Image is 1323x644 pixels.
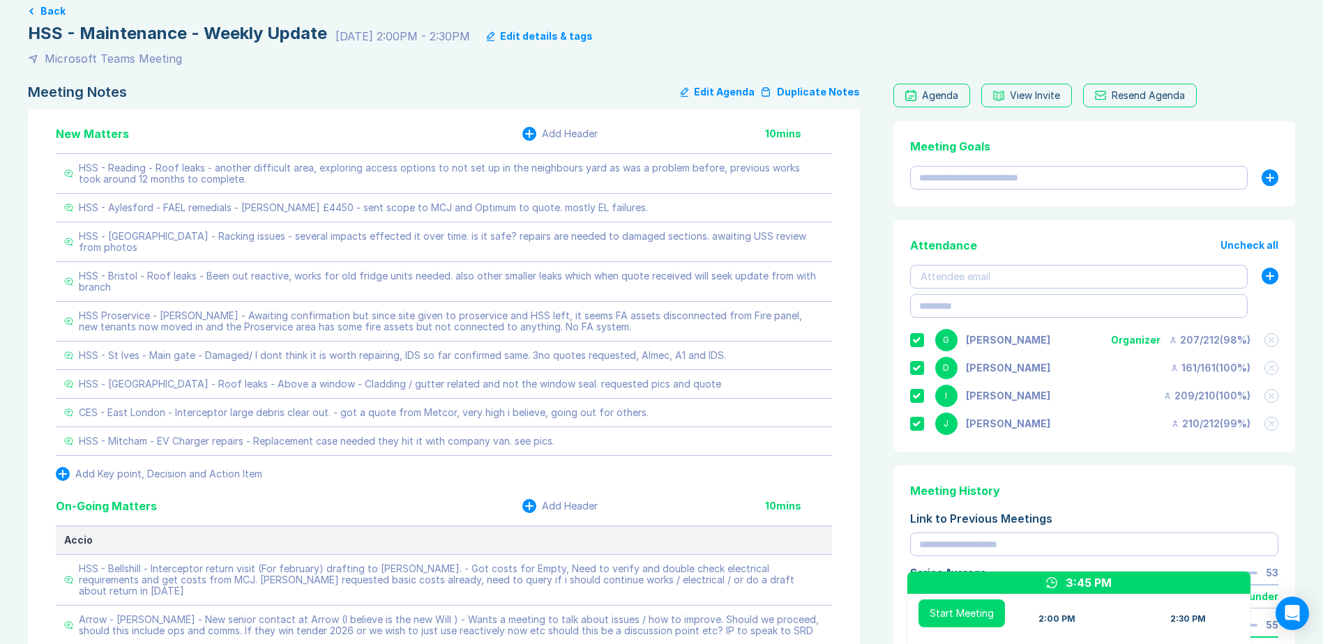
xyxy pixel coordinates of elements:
div: Add Header [542,500,598,512]
div: New Matters [56,125,129,142]
div: HSS - St Ives - Main gate - Damaged/ I dont think it is worth repairing, IDS so far confirmed sam... [79,350,726,361]
button: View Invite [981,84,1072,107]
button: Start Meeting [918,599,1005,627]
button: Edit Agenda [681,84,755,100]
div: J [935,413,958,435]
div: HSS - Aylesford - FAEL remedials - [PERSON_NAME] £4450 - sent scope to MCJ and Optimum to quote. ... [79,202,648,213]
button: Edit details & tags [487,31,593,42]
div: Microsoft Teams Meeting [45,50,182,67]
div: G [935,329,958,351]
div: Add Key point, Decision and Action Item [75,468,262,480]
div: 3:45 PM [1066,574,1112,591]
div: HSS - Mitcham - EV Charger repairs - Replacement case needed they hit it with company van. see pics. [79,436,554,447]
button: Add Key point, Decision and Action Item [56,467,262,481]
div: 2:00 PM [1038,613,1075,624]
div: Arrow - [PERSON_NAME] - New senior contact at Arrow (I believe is the new Will ) - Wants a meetin... [79,614,824,636]
div: 10 mins [765,500,832,512]
div: 53 [1266,567,1278,578]
div: Meeting Goals [910,138,1278,155]
div: HSS - Bellshill - Interceptor return visit (For february) drafting to [PERSON_NAME]. - Got costs ... [79,563,824,597]
div: D [935,357,958,379]
button: Add Header [522,127,598,141]
button: Resend Agenda [1083,84,1197,107]
div: I [935,385,958,407]
button: Uncheck all [1220,240,1278,251]
div: [DATE] 2:00PM - 2:30PM [335,28,470,45]
div: David Hayter [966,362,1050,374]
div: Jonny Welbourn [966,418,1050,429]
div: HSS - [GEOGRAPHIC_DATA] - Roof leaks - Above a window - Cladding / gutter related and not the win... [79,378,721,390]
div: CES - East London - Interceptor large debris clear out. - got a quote from Metcor, very high i be... [79,407,649,418]
button: Add Header [522,499,598,513]
div: 161 / 161 ( 100 %) [1170,362,1250,374]
div: 10 mins [765,128,832,139]
div: View Invite [1010,90,1060,101]
div: Accio [64,535,824,546]
div: Agenda [922,90,958,101]
div: 2:30 PM [1170,613,1206,624]
div: 210 / 212 ( 99 %) [1171,418,1250,429]
div: On-Going Matters [56,498,157,514]
button: Back [40,6,66,17]
div: HSS - Bristol - Roof leaks - Been out reactive, works for old fridge units needed. also other sma... [79,270,824,293]
div: Iain Parnell [966,390,1050,401]
button: Duplicate Notes [760,84,860,100]
div: 209 / 210 ( 100 %) [1163,390,1250,401]
div: HSS - Maintenance - Weekly Update [28,22,327,45]
div: Resend Agenda [1112,90,1185,101]
div: 55 [1266,620,1278,631]
div: Edit details & tags [500,31,593,42]
div: Attendance [910,237,977,254]
div: Link to Previous Meetings [910,510,1278,527]
div: HSS - Reading - Roof leaks - another difficult area, exploring access options to not set up in th... [79,162,824,185]
div: Gemma White [966,335,1050,346]
a: Back [28,6,1295,17]
a: Agenda [893,84,970,107]
div: HSS Proservice - [PERSON_NAME] - Awaiting confirmation but since site given to proservice and HSS... [79,310,824,332]
div: Meeting Notes [28,84,127,100]
div: Series Average [910,567,986,578]
div: HSS - [GEOGRAPHIC_DATA] - Racking issues - several impacts effected it over time. is it safe? rep... [79,231,824,253]
div: Add Header [542,128,598,139]
div: Meeting History [910,482,1278,499]
div: 207 / 212 ( 98 %) [1169,335,1250,346]
div: Organizer [1111,335,1161,346]
div: Open Intercom Messenger [1276,597,1309,630]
